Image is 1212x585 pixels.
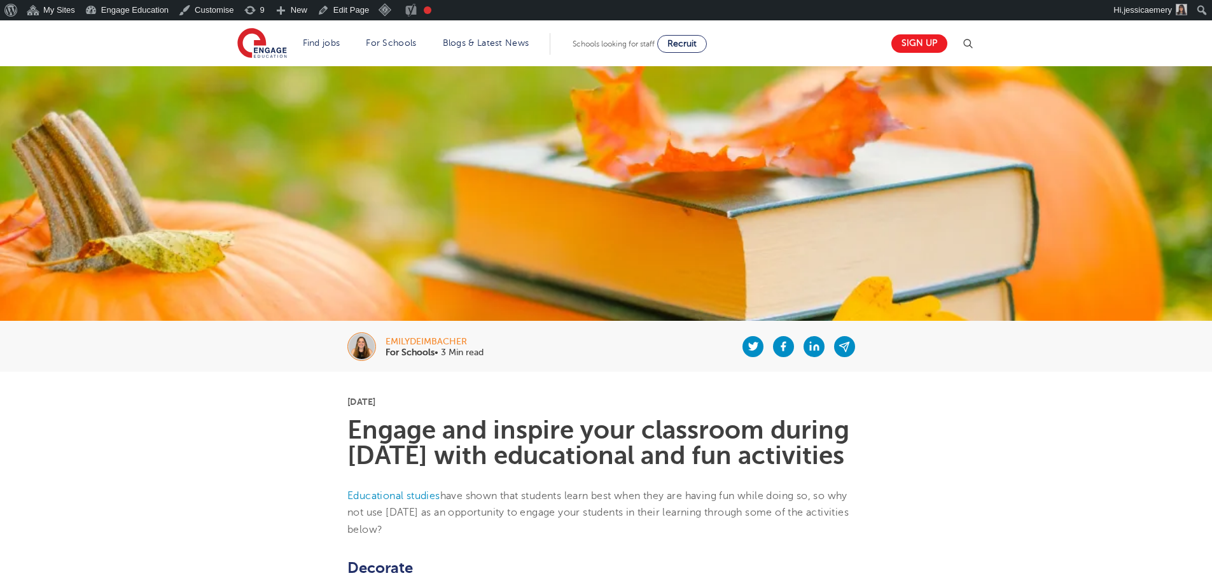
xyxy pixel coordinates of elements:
div: Focus keyphrase not set [424,6,431,14]
div: emilydeimbacher [386,337,484,346]
span: Recruit [667,39,697,48]
span: Decorate [347,559,413,577]
a: Educational studies [347,490,440,502]
h1: Engage and inspire your classroom during [DATE] with educational and fun activities [347,418,865,469]
span: have shown that students learn best when they are having fun while doing so, so why not use [DATE... [347,490,849,535]
a: Sign up [891,34,947,53]
span: jessicaemery [1124,5,1172,15]
p: [DATE] [347,397,865,406]
img: Engage Education [237,28,287,60]
p: • 3 Min read [386,348,484,357]
a: Blogs & Latest News [443,38,529,48]
b: For Schools [386,348,435,357]
span: Schools looking for staff [573,39,655,48]
a: Find jobs [303,38,340,48]
a: Recruit [657,35,707,53]
a: For Schools [366,38,416,48]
